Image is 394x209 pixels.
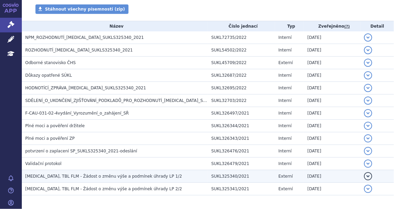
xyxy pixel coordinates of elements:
[278,174,293,179] span: Externí
[25,123,85,128] span: Plné moci a pověření držitele
[278,149,292,153] span: Interní
[208,57,275,69] td: SUKL45709/2022
[25,174,182,179] span: SPRYCEL, TBL FLM - Žádost o změnu výše a podmínek úhrady LP 1/2
[278,48,292,53] span: Interní
[304,132,361,145] td: [DATE]
[25,73,72,78] span: Důkazy opatřené SÚKL
[25,98,242,103] span: SDĚLENÍ_O_UKONČENÍ_ZJIŠŤOVÁNÍ_PODKLADŮ_PRO_ROZHODNUTÍ_SPRYCEL_SUKLS325340_2021
[35,4,128,14] a: Stáhnout všechny písemnosti (zip)
[304,69,361,82] td: [DATE]
[278,73,292,78] span: Interní
[25,35,144,40] span: NPM_ROZHODNUTÍ_SPRYCEL_SUKLS325340_2021
[45,7,125,12] span: Stáhnout všechny písemnosti (zip)
[364,172,372,180] button: detail
[304,158,361,170] td: [DATE]
[208,82,275,94] td: SUKL32695/2022
[364,33,372,42] button: detail
[364,96,372,105] button: detail
[304,107,361,120] td: [DATE]
[278,161,292,166] span: Interní
[25,48,133,53] span: ROZHODNUTÍ_SPRYCEL_SUKLS325340_2021
[208,170,275,183] td: SUKL325340/2021
[208,107,275,120] td: SUKL326497/2021
[364,147,372,155] button: detail
[364,185,372,193] button: detail
[25,86,146,90] span: HODNOTÍCÍ_ZPRÁVA_SPRYCEL_SUKLS325340_2021
[304,120,361,132] td: [DATE]
[364,109,372,117] button: detail
[304,145,361,158] td: [DATE]
[364,59,372,67] button: detail
[208,31,275,44] td: SUKL72735/2022
[304,94,361,107] td: [DATE]
[278,123,292,128] span: Interní
[304,170,361,183] td: [DATE]
[364,160,372,168] button: detail
[278,98,292,103] span: Interní
[278,86,292,90] span: Interní
[25,60,76,65] span: Odborné stanovisko ČHS
[22,21,208,31] th: Název
[25,186,182,191] span: SPRYCEL, TBL FLM - Žádost o změnu výše a podmínek úhrady LP 2/2
[364,134,372,143] button: detail
[278,111,292,116] span: Interní
[208,145,275,158] td: SUKL326476/2021
[361,21,394,31] th: Detail
[364,122,372,130] button: detail
[364,71,372,79] button: detail
[304,31,361,44] td: [DATE]
[304,183,361,195] td: [DATE]
[208,69,275,82] td: SUKL32687/2022
[275,21,304,31] th: Typ
[208,158,275,170] td: SUKL326479/2021
[25,149,137,153] span: potvrzení o zaplacení SP_SUKLS325340_2021-odeslání
[208,120,275,132] td: SUKL326344/2021
[25,161,62,166] span: Validační protokol
[364,84,372,92] button: detail
[304,82,361,94] td: [DATE]
[304,57,361,69] td: [DATE]
[278,35,292,40] span: Interní
[208,94,275,107] td: SUKL32703/2022
[25,111,129,116] span: F-CAU-031-02-4vydání_Vyrozumění_o_zahájení_SŘ
[208,183,275,195] td: SUKL325341/2021
[304,44,361,57] td: [DATE]
[278,60,293,65] span: Externí
[25,136,75,141] span: Plné moci a pověření ZP
[344,24,350,29] abbr: (?)
[364,46,372,54] button: detail
[278,136,292,141] span: Interní
[304,21,361,31] th: Zveřejněno
[208,44,275,57] td: SUKL54502/2022
[208,132,275,145] td: SUKL326343/2021
[278,186,293,191] span: Externí
[208,21,275,31] th: Číslo jednací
